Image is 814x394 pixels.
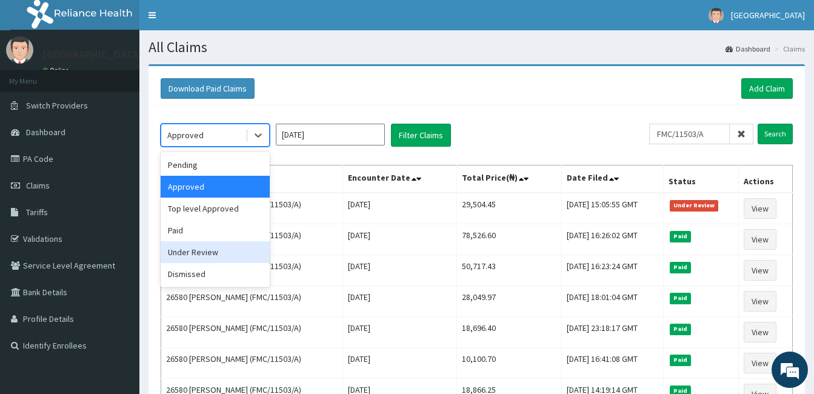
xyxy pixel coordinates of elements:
span: Dashboard [26,127,65,138]
h1: All Claims [148,39,805,55]
a: View [744,260,776,281]
td: 50,717.43 [456,255,562,286]
textarea: Type your message and hit 'Enter' [6,264,231,307]
button: Download Paid Claims [161,78,255,99]
div: Dismissed [161,263,270,285]
a: View [744,353,776,373]
div: Approved [161,176,270,198]
input: Select Month and Year [276,124,385,145]
td: [DATE] [343,224,457,255]
span: Paid [670,324,692,335]
div: Under Review [161,241,270,263]
div: Pending [161,154,270,176]
td: [DATE] 16:23:24 GMT [562,255,664,286]
th: Status [663,165,738,193]
div: Top level Approved [161,198,270,219]
input: Search [758,124,793,144]
th: Date Filed [562,165,664,193]
td: 10,100.70 [456,348,562,379]
a: Dashboard [726,44,770,54]
img: User Image [6,36,33,64]
img: d_794563401_company_1708531726252_794563401 [22,61,49,91]
td: 28,049.97 [456,286,562,317]
td: [DATE] [343,193,457,224]
span: Paid [670,293,692,304]
span: Claims [26,180,50,191]
td: 26580 [PERSON_NAME] (FMC/11503/A) [161,286,343,317]
input: Search by HMO ID [649,124,730,144]
th: Total Price(₦) [456,165,562,193]
a: Online [42,66,72,75]
a: View [744,229,776,250]
td: 26580 [PERSON_NAME] (FMC/11503/A) [161,317,343,348]
td: [DATE] [343,286,457,317]
a: View [744,322,776,342]
td: 29,504.45 [456,193,562,224]
td: [DATE] [343,348,457,379]
span: We're online! [70,119,167,242]
p: [GEOGRAPHIC_DATA] [42,49,142,60]
a: Add Claim [741,78,793,99]
td: [DATE] 15:05:55 GMT [562,193,664,224]
td: 18,696.40 [456,317,562,348]
span: Tariffs [26,207,48,218]
a: View [744,291,776,312]
span: Paid [670,262,692,273]
div: Paid [161,219,270,241]
td: [DATE] 18:01:04 GMT [562,286,664,317]
td: 26580 [PERSON_NAME] (FMC/11503/A) [161,348,343,379]
th: Encounter Date [343,165,457,193]
img: User Image [709,8,724,23]
span: Switch Providers [26,100,88,111]
a: View [744,198,776,219]
span: Paid [670,231,692,242]
span: [GEOGRAPHIC_DATA] [731,10,805,21]
td: [DATE] [343,255,457,286]
td: [DATE] 23:18:17 GMT [562,317,664,348]
td: [DATE] 16:26:02 GMT [562,224,664,255]
li: Claims [772,44,805,54]
button: Filter Claims [391,124,451,147]
div: Chat with us now [63,68,204,84]
span: Under Review [670,200,719,211]
span: Paid [670,355,692,366]
td: [DATE] [343,317,457,348]
td: 78,526.60 [456,224,562,255]
div: Minimize live chat window [199,6,228,35]
td: [DATE] 16:41:08 GMT [562,348,664,379]
th: Actions [739,165,793,193]
div: Approved [167,129,204,141]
